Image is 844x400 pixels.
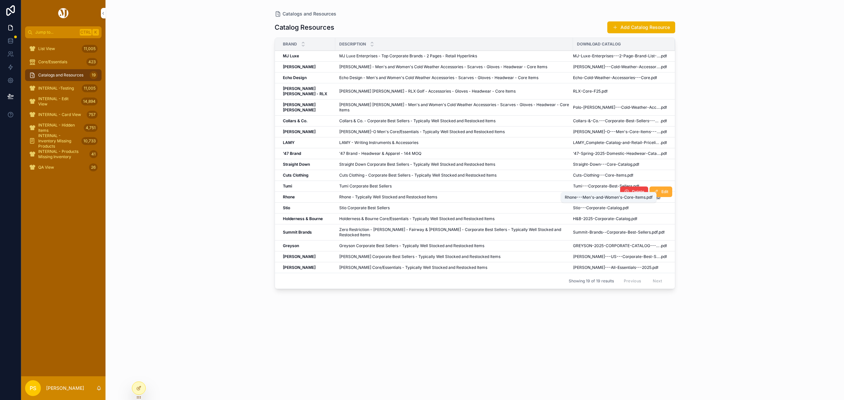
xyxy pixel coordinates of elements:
strong: [PERSON_NAME] [PERSON_NAME] - RLX [283,86,327,96]
span: Straight-Down---Core-Catalog [573,162,632,167]
span: Tumi Corporate Best Sellers [339,184,392,189]
span: Greyson Corporate Best Sellers - Typically Well Stocked and Restocked Items [339,243,484,248]
span: Stio---Corporate-Catalog [573,205,622,211]
strong: [PERSON_NAME] [283,254,316,259]
a: '47-Spring-2025-Domestic-Headwear-Catalog_Retail.pdf [573,151,667,156]
strong: [PERSON_NAME] [283,64,316,69]
span: .pdf [660,254,667,259]
strong: [PERSON_NAME] [283,129,316,134]
a: Summit-Brands--Corporate-Best-Sellers.pdf.pdf [573,230,665,235]
strong: Stio [283,205,290,210]
div: 11,005 [82,84,98,92]
span: .pdf [650,75,657,80]
span: '47 Brand - Headwear & Apparel - 144 MOQ [339,151,421,156]
span: Tumi---Corporate-Best-Sellers [573,184,632,189]
strong: Summit Brands [283,230,312,235]
span: Cuts-Clothing---Core-Items [573,173,626,178]
span: INTERNAL - Inventory Missing Products [38,133,79,149]
span: .pdf [660,53,667,59]
span: .pdf [660,118,667,124]
span: Description [339,42,366,47]
span: Straight Down Corporate Best Sellers - Typically Well Stocked and Restocked Items [339,162,495,167]
span: .pdf [660,243,667,248]
span: Echo-Cold-Weather-Accessories---Core [573,75,650,80]
p: [PERSON_NAME] [46,385,84,391]
a: [PERSON_NAME]---All-Essentials---2025.pdf [573,265,658,270]
a: Stio---Corporate-Catalog.pdf [573,205,629,211]
span: Polo-[PERSON_NAME]---Cold-Weather-Accessories---Men's-and-Women's-Core [573,105,660,110]
a: QA View26 [25,161,102,173]
span: .pdf [660,105,667,110]
div: 41 [89,150,98,158]
span: Core/Essentials [38,59,67,65]
span: Zero Restriction - [PERSON_NAME] - Fairway & [PERSON_NAME] - Corporate Best Sellers - Typically W... [339,227,569,238]
span: MJ Luxe Enterprises - Top Corporate Brands - 2 Pages - Retail Hyperlinks [339,53,477,59]
a: INTERNAL - Card View757 [25,109,102,121]
span: .pdf [660,151,667,156]
a: [PERSON_NAME]-O---Men's-Core-Items---2025.pdf [573,129,667,134]
div: 14,894 [81,98,98,105]
a: Cuts-Clothing---Core-Items.pdf [573,173,633,178]
div: 19 [90,71,98,79]
strong: Cuts Clothing [283,173,309,178]
span: Delete [632,189,644,194]
span: .pdf [654,194,661,200]
span: K [93,30,98,35]
span: INTERNAL - Hidden Items [38,123,81,133]
span: Jump to... [35,30,77,35]
span: [PERSON_NAME]---All-Essentials---2025 [573,265,651,270]
span: .pdf [601,89,608,94]
span: .pdf [632,184,639,189]
strong: [PERSON_NAME] [PERSON_NAME] [283,102,316,112]
span: .pdf [660,140,667,145]
span: [PERSON_NAME] - Men's and Women's Cold Weather Accessories - Scarves - Gloves - Headwear - Core I... [339,64,547,70]
span: GREYSON-2025-CORPORATE-CATALOG---RETAIL [573,243,660,248]
a: Catalogs and Resources19 [25,69,102,81]
a: GREYSON-2025-CORPORATE-CATALOG---RETAIL.pdf [573,243,667,248]
span: Collars & Co. - Corporate Best Sellers - Typically Well Stocked and Restocked Items [339,118,496,124]
span: INTERNAL -Testing [38,86,74,91]
span: .pdf [658,230,665,235]
span: [PERSON_NAME]---US---Corporate-Best-Sellers [573,254,660,259]
a: INTERNAL -Testing11,005 [25,82,102,94]
span: [PERSON_NAME]-O Men's Core/Essentials - Typically Well Stocked and Restocked Items [339,129,505,134]
span: [PERSON_NAME] Core/Essentials - Typically Well Stocked and Restocked Items [339,265,487,270]
span: [PERSON_NAME] Corporate Best Sellers - Typically Well Stocked and Restocked Items [339,254,500,259]
strong: Tumi [283,184,292,188]
a: Tumi---Corporate-Best-Sellers.pdf [573,184,639,189]
span: .pdf [651,265,658,270]
strong: Greyson [283,243,299,248]
a: Collars-&-Co.---Corporate-Best-Sellers---2025.pdf [573,118,667,124]
span: Collars-&-Co.---Corporate-Best-Sellers---2025 [573,118,660,124]
span: RLX-Core-F25 [573,89,601,94]
span: Holderness & Bourne Core/Essentials - Typically Well Stocked and Restocked Items [339,216,495,221]
span: [PERSON_NAME]-O---Men's-Core-Items---2025 [573,129,660,134]
span: LAMY - Writing Instruments & Accessories [339,140,418,145]
span: Echo Design - Men's and Women's Cold Weather Accessories - Scarves - Gloves - Headwear - Core Items [339,75,538,80]
span: INTERNAL - Card View [38,112,81,117]
span: .pdf [626,173,633,178]
a: LAMY_Complete-Catalog-and-Retail-Pricelist_2025.pdf [573,140,667,145]
span: Catalogs and Resources [38,72,83,78]
strong: Straight Down [283,162,310,167]
a: H&B-2025-Corporate-Catalog.pdf [573,216,637,221]
button: Delete [620,186,648,197]
img: App logo [57,8,70,18]
strong: Collars & Co. [283,118,308,123]
a: Echo-Cold-Weather-Accessories---Core.pdf [573,75,657,80]
strong: '47 Brand [283,151,301,156]
span: Showing 19 of 19 results [569,278,614,284]
span: INTERNAL - Edit View [38,96,78,107]
span: Rhone - Typically Well Stocked and Restocked Items [339,194,437,200]
span: PS [30,384,36,392]
div: 423 [86,58,98,66]
span: '47-Spring-2025-Domestic-Headwear-Catalog_Retail [573,151,660,156]
a: Polo-[PERSON_NAME]---Cold-Weather-Accessories---Men's-and-Women's-Core.pdf [573,105,667,110]
strong: Rhone [283,194,295,199]
a: Straight-Down---Core-Catalog.pdf [573,162,639,167]
a: INTERNAL - Hidden Items4,751 [25,122,102,134]
span: .pdf [660,64,667,70]
span: [PERSON_NAME]---Cold-Weather-Accessories---Men's-and-Women's-Core [573,64,660,70]
span: .pdf [630,216,637,221]
span: Cuts Clothing - Corporate Best Sellers - Typically Well Stocked and Restocked Items [339,173,497,178]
